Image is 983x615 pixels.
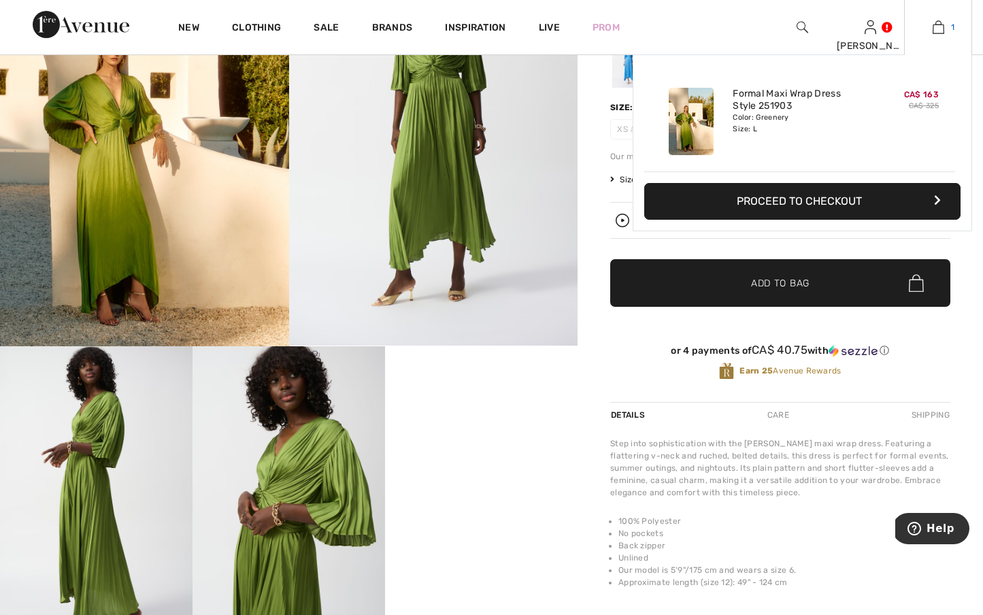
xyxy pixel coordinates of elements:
img: Formal Maxi Wrap Dress Style 251903 [669,88,714,155]
a: 1 [905,19,971,35]
img: Avenue Rewards [719,362,734,380]
span: CA$ 40.75 [752,343,807,356]
video: Your browser does not support the video tag. [385,346,578,443]
iframe: Opens a widget where you can find more information [895,513,969,547]
img: 1ère Avenue [33,11,129,38]
li: Our model is 5'9"/175 cm and wears a size 6. [618,564,950,576]
span: 1 [951,21,954,33]
img: My Info [865,19,876,35]
a: Clothing [232,22,281,36]
a: Live [539,20,560,35]
div: or 4 payments ofCA$ 40.75withSezzle Click to learn more about Sezzle [610,344,950,362]
img: search the website [797,19,808,35]
div: Care [756,403,801,427]
a: Brands [372,22,413,36]
a: Sign In [865,20,876,33]
div: Details [610,403,648,427]
div: Size: [610,101,636,114]
li: Approximate length (size 12): 49" - 124 cm [618,576,950,588]
div: Coastal blue [612,37,648,88]
li: Unlined [618,552,950,564]
div: Our model is 5'9"/175 cm and wears a size 6. [610,150,950,163]
div: [PERSON_NAME] [837,39,903,53]
img: ring-m.svg [631,126,637,133]
li: 100% Polyester [618,515,950,527]
strong: Earn 25 [739,366,773,376]
a: Formal Maxi Wrap Dress Style 251903 [733,88,867,112]
span: Inspiration [445,22,505,36]
div: Color: Greenery Size: L [733,112,867,134]
div: or 4 payments of with [610,344,950,357]
button: Proceed to Checkout [644,183,961,220]
span: Avenue Rewards [739,365,841,377]
div: Shipping [908,403,950,427]
span: XS [610,119,644,139]
button: Add to Bag [610,259,950,307]
span: Size Guide [610,173,661,186]
img: Sezzle [829,345,878,357]
a: Sale [314,22,339,36]
span: CA$ 163 [904,90,939,99]
img: Watch the replay [616,214,629,227]
a: Prom [593,20,620,35]
s: CA$ 325 [909,101,939,110]
li: Back zipper [618,539,950,552]
a: New [178,22,199,36]
div: Step into sophistication with the [PERSON_NAME] maxi wrap dress. Featuring a flattering v-neck an... [610,437,950,499]
img: My Bag [933,19,944,35]
li: No pockets [618,527,950,539]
